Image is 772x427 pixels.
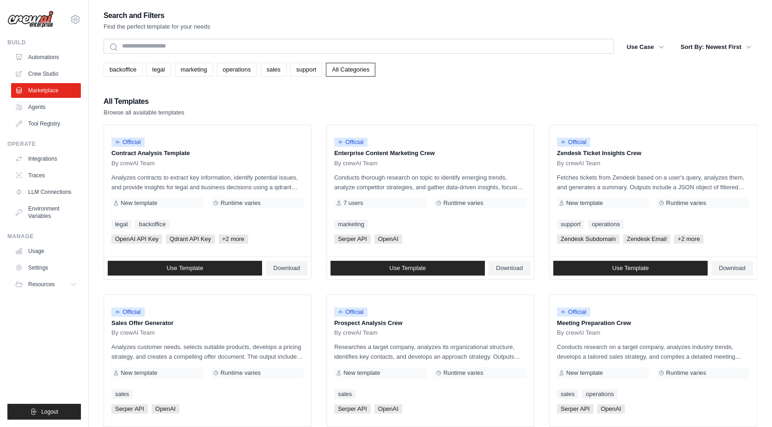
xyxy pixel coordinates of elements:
[175,63,213,77] a: marketing
[111,138,145,147] span: Official
[104,63,142,77] a: backoffice
[334,235,371,244] span: Serper API
[111,329,155,337] span: By crewAI Team
[674,235,704,244] span: +2 more
[108,261,262,276] a: Use Template
[11,100,81,114] a: Agents
[7,11,54,28] img: Logo
[135,220,169,229] a: backoffice
[273,265,300,272] span: Download
[111,149,304,158] p: Contract Analysis Template
[7,39,81,46] div: Build
[166,235,215,244] span: Qdrant API Key
[11,50,81,65] a: Automations
[334,160,378,167] span: By crewAI Team
[11,185,81,199] a: LLM Connections
[566,369,603,377] span: New template
[343,199,363,207] span: 7 users
[588,220,624,229] a: operations
[374,404,402,414] span: OpenAI
[7,404,81,420] button: Logout
[261,63,287,77] a: sales
[11,244,81,259] a: Usage
[166,265,203,272] span: Use Template
[334,220,368,229] a: marketing
[111,319,304,328] p: Sales Offer Generator
[111,342,304,361] p: Analyzes customer needs, selects suitable products, develops a pricing strategy, and creates a co...
[221,199,261,207] span: Runtime varies
[496,265,523,272] span: Download
[621,39,670,55] button: Use Case
[582,390,618,399] a: operations
[7,140,81,148] div: Operate
[152,404,179,414] span: OpenAI
[557,149,749,158] p: Zendesk Ticket Insights Crew
[489,261,530,276] a: Download
[334,404,371,414] span: Serper API
[343,369,380,377] span: New template
[290,63,322,77] a: support
[111,404,148,414] span: Serper API
[217,63,257,77] a: operations
[121,369,157,377] span: New template
[334,149,527,158] p: Enterprise Content Marketing Crew
[146,63,171,77] a: legal
[28,281,55,288] span: Resources
[597,404,625,414] span: OpenAI
[331,261,485,276] a: Use Template
[623,235,670,244] span: Zendesk Email
[334,329,378,337] span: By crewAI Team
[557,390,578,399] a: sales
[104,108,184,117] p: Browse all available templates
[566,199,603,207] span: New template
[111,220,131,229] a: legal
[334,342,527,361] p: Researches a target company, analyzes its organizational structure, identifies key contacts, and ...
[443,199,484,207] span: Runtime varies
[11,83,81,98] a: Marketplace
[11,168,81,183] a: Traces
[11,201,81,223] a: Environment Variables
[104,95,184,108] h2: All Templates
[104,9,210,22] h2: Search and Filters
[557,173,749,192] p: Fetches tickets from Zendesk based on a user's query, analyzes them, and generates a summary. Out...
[557,138,590,147] span: Official
[557,404,594,414] span: Serper API
[111,307,145,317] span: Official
[557,220,584,229] a: support
[111,390,133,399] a: sales
[11,116,81,131] a: Tool Registry
[7,233,81,240] div: Manage
[666,199,706,207] span: Runtime varies
[11,66,81,81] a: Crew Studio
[111,235,162,244] span: OpenAI API Key
[557,235,619,244] span: Zendesk Subdomain
[557,319,749,328] p: Meeting Preparation Crew
[334,319,527,328] p: Prospect Analysis Crew
[326,63,375,77] a: All Categories
[334,307,368,317] span: Official
[675,39,757,55] button: Sort By: Newest First
[553,261,708,276] a: Use Template
[334,138,368,147] span: Official
[557,329,600,337] span: By crewAI Team
[711,261,753,276] a: Download
[41,408,58,415] span: Logout
[719,265,746,272] span: Download
[557,160,600,167] span: By crewAI Team
[11,277,81,292] button: Resources
[374,235,402,244] span: OpenAI
[121,199,157,207] span: New template
[111,160,155,167] span: By crewAI Team
[389,265,426,272] span: Use Template
[111,173,304,192] p: Analyzes contracts to extract key information, identify potential issues, and provide insights fo...
[266,261,307,276] a: Download
[11,151,81,166] a: Integrations
[104,22,210,31] p: Find the perfect template for your needs
[219,235,248,244] span: +2 more
[612,265,649,272] span: Use Template
[557,342,749,361] p: Conducts research on a target company, analyzes industry trends, develops a tailored sales strate...
[11,260,81,275] a: Settings
[334,390,355,399] a: sales
[334,173,527,192] p: Conducts thorough research on topic to identify emerging trends, analyze competitor strategies, a...
[666,369,706,377] span: Runtime varies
